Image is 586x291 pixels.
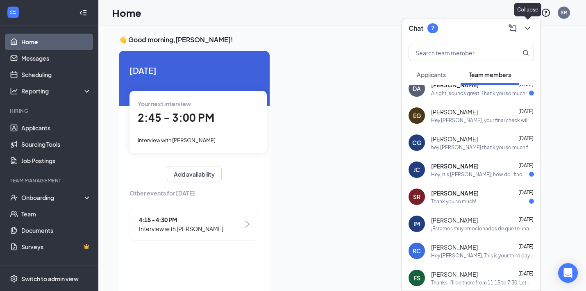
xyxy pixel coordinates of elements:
[21,120,91,136] a: Applicants
[431,243,478,251] span: [PERSON_NAME]
[139,215,223,224] span: 4:15 - 4:30 PM
[21,152,91,169] a: Job Postings
[10,193,18,202] svg: UserCheck
[21,87,92,95] div: Reporting
[431,270,478,278] span: [PERSON_NAME]
[431,225,534,232] div: ¡Estamos muy emocionados de que te unas al equipo de [GEOGRAPHIC_DATA] [DEMOGRAPHIC_DATA]-fil-A! ...
[431,25,434,32] div: 7
[21,193,84,202] div: Onboarding
[413,84,421,93] div: DA
[431,108,478,116] span: [PERSON_NAME]
[518,243,534,250] span: [DATE]
[431,135,478,143] span: [PERSON_NAME]
[522,23,532,33] svg: ChevronDown
[431,252,534,259] div: Hey [PERSON_NAME], This is your third day working so I need you to bring in your I9 documents [DA...
[112,6,141,20] h1: Home
[138,100,191,107] span: Your next interview
[413,111,421,120] div: EG
[21,206,91,222] a: Team
[21,50,91,66] a: Messages
[518,189,534,196] span: [DATE]
[431,162,479,170] span: [PERSON_NAME]
[79,9,87,17] svg: Collapse
[431,90,527,97] div: Alright, sounds great. Thank you so much!
[409,45,506,61] input: Search team member
[431,117,534,124] div: Hey [PERSON_NAME], your final check will be ready to be picked up [DATE]! You will need to bring ...
[514,3,541,16] div: Collapse
[409,24,423,33] h3: Chat
[138,137,216,143] span: Interview with [PERSON_NAME]
[558,263,578,283] div: Open Intercom Messenger
[119,35,566,44] h3: 👋 Good morning, [PERSON_NAME] !
[508,23,518,33] svg: ComposeMessage
[561,9,567,16] div: SR
[10,275,18,283] svg: Settings
[417,71,446,78] span: Applicants
[10,107,90,114] div: Hiring
[129,189,259,198] span: Other events for [DATE]
[10,87,18,95] svg: Analysis
[431,189,479,197] span: [PERSON_NAME]
[10,177,90,184] div: Team Management
[21,275,79,283] div: Switch to admin view
[541,8,551,18] svg: QuestionInfo
[431,171,529,178] div: Hey, it's [PERSON_NAME], how do I find my schedule for this week
[138,111,214,124] span: 2:45 - 3:00 PM
[431,198,476,205] div: Thank you so much!
[21,34,91,50] a: Home
[413,247,421,255] div: RC
[167,166,222,182] button: Add availability
[9,8,17,16] svg: WorkstreamLogo
[506,22,519,35] button: ComposeMessage
[413,193,420,201] div: SR
[431,279,534,286] div: Thanks. I'll be there from 11:15 to 7:30. Let me know what time is good for you.
[21,136,91,152] a: Sourcing Tools
[518,135,534,141] span: [DATE]
[129,64,259,77] span: [DATE]
[518,81,534,87] span: [DATE]
[21,66,91,83] a: Scheduling
[413,166,420,174] div: JC
[469,71,511,78] span: Team members
[413,220,420,228] div: IM
[518,162,534,168] span: [DATE]
[521,22,534,35] button: ChevronDown
[518,271,534,277] span: [DATE]
[21,222,91,239] a: Documents
[413,274,420,282] div: FS
[518,108,534,114] span: [DATE]
[518,216,534,223] span: [DATE]
[522,50,529,56] svg: MagnifyingGlass
[139,224,223,233] span: Interview with [PERSON_NAME]
[412,139,421,147] div: CG
[431,216,478,224] span: [PERSON_NAME]
[21,239,91,255] a: SurveysCrown
[431,144,534,151] div: hey [PERSON_NAME] thank you so much for the opportunity to work at [DEMOGRAPHIC_DATA] fil a but i...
